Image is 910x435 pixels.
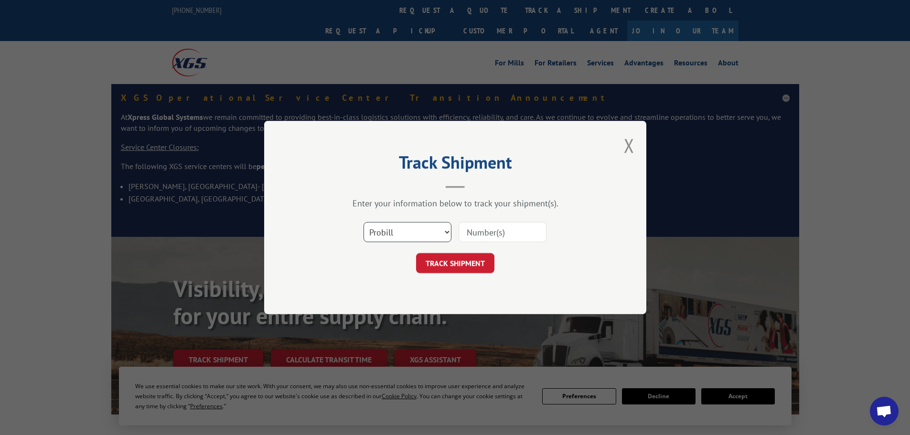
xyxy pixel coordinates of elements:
[624,133,634,158] button: Close modal
[870,397,899,425] a: Open chat
[416,253,494,273] button: TRACK SHIPMENT
[459,222,546,242] input: Number(s)
[312,198,599,209] div: Enter your information below to track your shipment(s).
[312,156,599,174] h2: Track Shipment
